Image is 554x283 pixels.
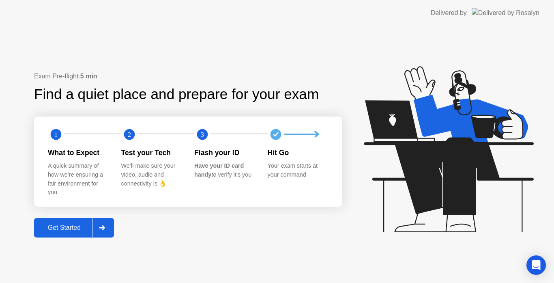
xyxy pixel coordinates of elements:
div: A quick summary of how we’re ensuring a fair environment for you [48,162,108,197]
text: 2 [127,131,131,138]
div: We’ll make sure your video, audio and connectivity is 👌 [121,162,182,188]
div: Delivered by [431,8,467,18]
div: Flash your ID [194,147,255,158]
button: Get Started [34,218,114,238]
div: Test your Tech [121,147,182,158]
text: 1 [54,131,58,138]
b: 5 min [80,73,97,80]
text: 3 [201,131,204,138]
div: What to Expect [48,147,108,158]
div: Open Intercom Messenger [526,255,546,275]
b: Have your ID card handy [194,162,244,178]
div: to verify it’s you [194,162,255,179]
div: Hit Go [268,147,328,158]
div: Find a quiet place and prepare for your exam [34,84,320,105]
div: Exam Pre-flight: [34,71,342,81]
div: Your exam starts at your command [268,162,328,179]
img: Delivered by Rosalyn [472,8,539,17]
div: Get Started [37,224,92,231]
